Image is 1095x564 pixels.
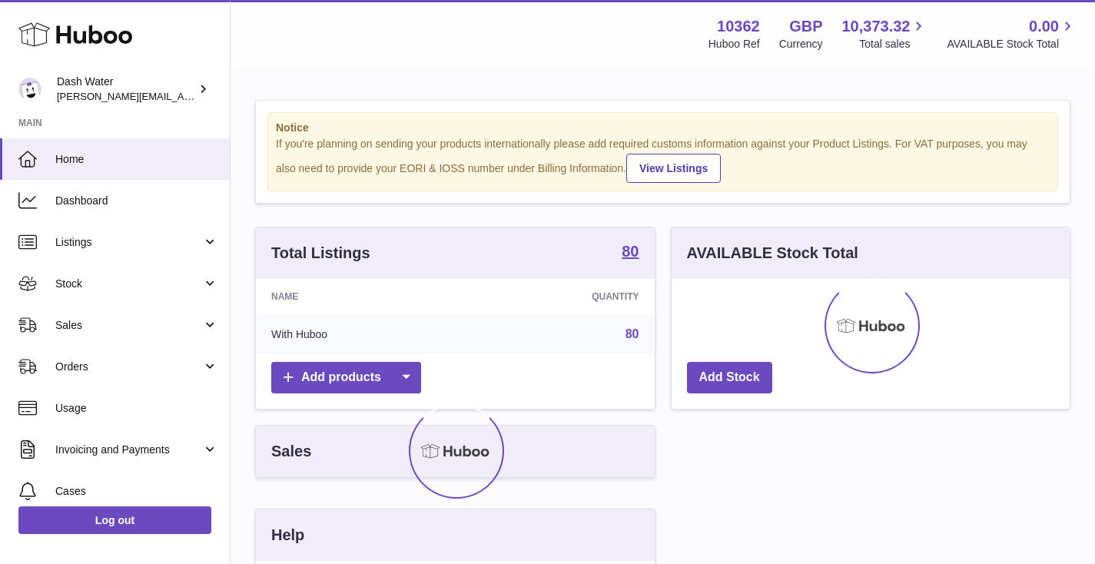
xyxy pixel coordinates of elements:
[626,154,721,183] a: View Listings
[55,277,202,291] span: Stock
[276,137,1050,183] div: If you're planning on sending your products internationally please add required customs informati...
[708,37,760,51] div: Huboo Ref
[55,318,202,333] span: Sales
[687,362,772,393] a: Add Stock
[841,16,910,37] span: 10,373.32
[717,16,760,37] strong: 10362
[687,243,858,264] h3: AVAILABLE Stock Total
[271,362,421,393] a: Add products
[271,525,304,546] h3: Help
[256,314,466,354] td: With Huboo
[271,441,311,462] h3: Sales
[256,279,466,314] th: Name
[947,16,1077,51] a: 0.00 AVAILABLE Stock Total
[622,244,639,259] strong: 80
[622,244,639,262] a: 80
[57,90,308,102] span: [PERSON_NAME][EMAIL_ADDRESS][DOMAIN_NAME]
[1029,16,1059,37] span: 0.00
[55,194,218,208] span: Dashboard
[841,16,927,51] a: 10,373.32 Total sales
[276,121,1050,135] strong: Notice
[466,279,655,314] th: Quantity
[55,152,218,167] span: Home
[55,401,218,416] span: Usage
[789,16,822,37] strong: GBP
[55,235,202,250] span: Listings
[55,360,202,374] span: Orders
[18,78,41,101] img: james@dash-water.com
[57,75,195,104] div: Dash Water
[625,327,639,340] a: 80
[55,484,218,499] span: Cases
[55,443,202,457] span: Invoicing and Payments
[859,37,927,51] span: Total sales
[947,37,1077,51] span: AVAILABLE Stock Total
[271,243,370,264] h3: Total Listings
[18,506,211,534] a: Log out
[779,37,823,51] div: Currency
